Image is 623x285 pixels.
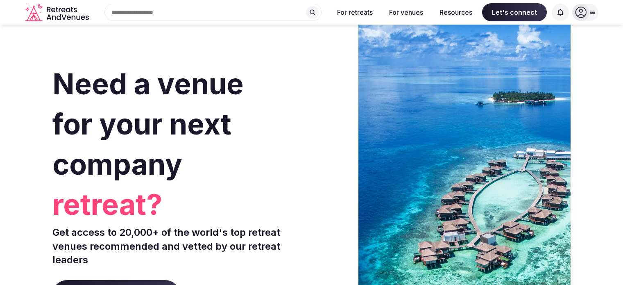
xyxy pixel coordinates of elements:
button: For venues [383,3,430,21]
span: Let's connect [482,3,547,21]
button: Resources [433,3,479,21]
span: retreat? [52,185,308,225]
svg: Retreats and Venues company logo [25,3,91,22]
a: Visit the homepage [25,3,91,22]
span: Need a venue for your next company [52,66,244,182]
p: Get access to 20,000+ of the world's top retreat venues recommended and vetted by our retreat lea... [52,226,308,267]
button: For retreats [331,3,379,21]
